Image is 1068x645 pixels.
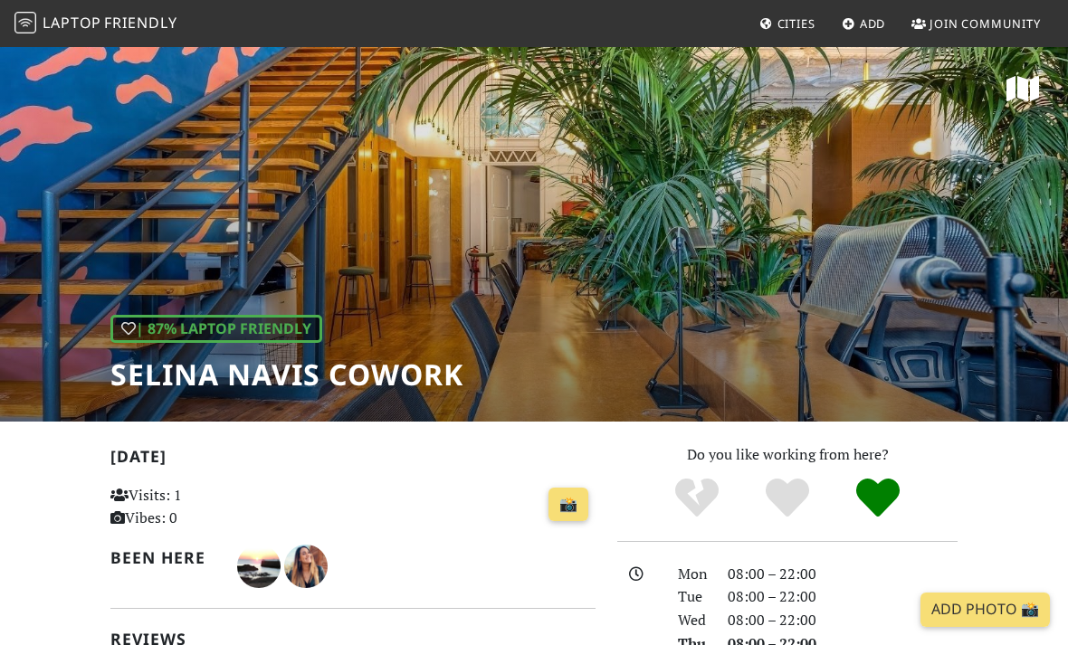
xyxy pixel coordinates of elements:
[742,476,833,521] div: Yes
[834,7,893,40] a: Add
[777,15,815,32] span: Cities
[617,443,958,467] p: Do you like working from here?
[110,357,463,392] h1: Selina Navis CoWork
[237,545,281,588] img: 3143-nuno.jpg
[284,555,328,574] span: Fernanda Nicolini von Pfuhl
[860,15,886,32] span: Add
[833,476,923,521] div: Definitely!
[717,563,968,586] div: 08:00 – 22:00
[104,13,176,33] span: Friendly
[110,548,215,567] h2: Been here
[14,12,36,33] img: LaptopFriendly
[752,7,823,40] a: Cities
[717,609,968,632] div: 08:00 – 22:00
[920,593,1050,627] a: Add Photo 📸
[284,545,328,588] img: 2664-fernanda.jpg
[904,7,1048,40] a: Join Community
[110,447,596,473] h2: [DATE]
[110,484,258,530] p: Visits: 1 Vibes: 0
[667,585,718,609] div: Tue
[930,15,1041,32] span: Join Community
[110,315,322,344] div: | 87% Laptop Friendly
[43,13,101,33] span: Laptop
[667,563,718,586] div: Mon
[14,8,177,40] a: LaptopFriendly LaptopFriendly
[237,555,284,574] span: Nuno
[548,488,588,522] a: 📸
[717,585,968,609] div: 08:00 – 22:00
[652,476,742,521] div: No
[667,609,718,632] div: Wed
